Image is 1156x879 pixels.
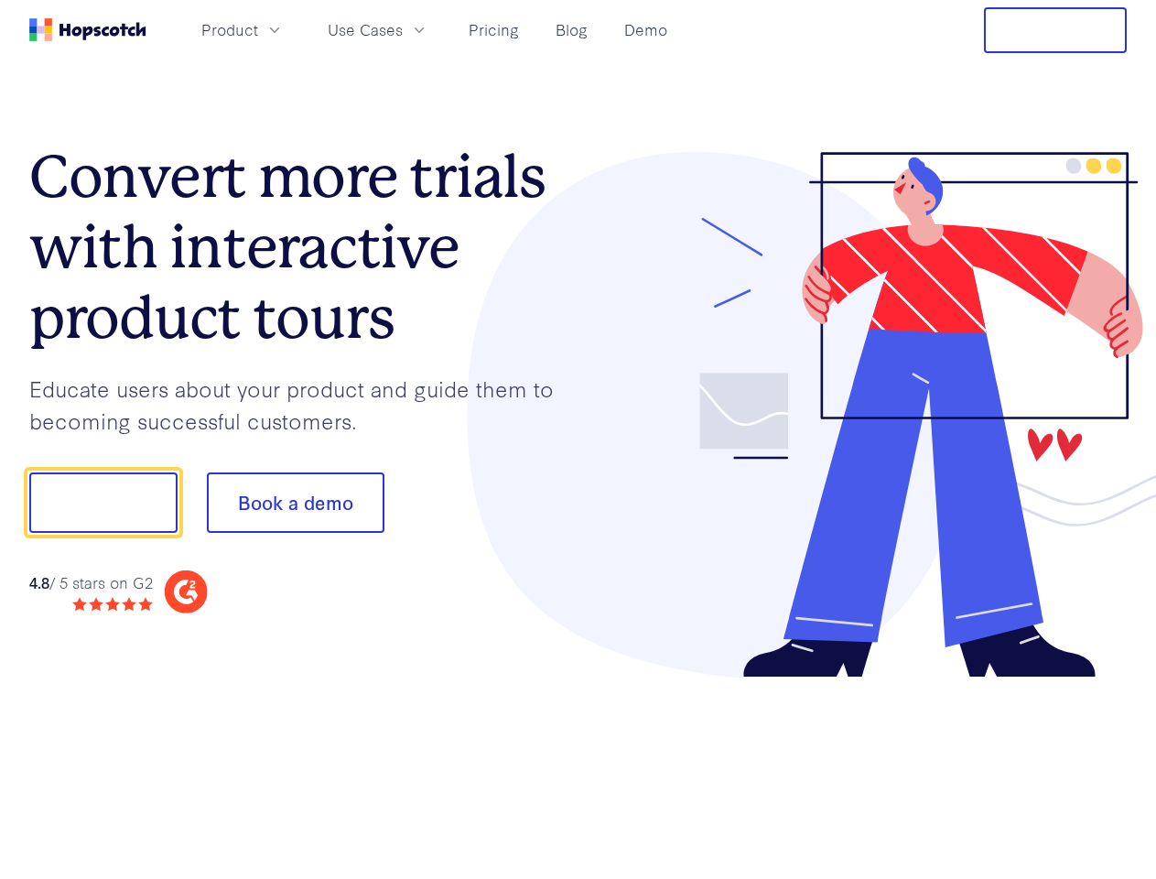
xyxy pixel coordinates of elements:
span: Product [201,18,258,41]
button: Product [190,15,295,45]
p: Educate users about your product and guide them to becoming successful customers. [29,373,578,436]
a: Demo [617,15,675,45]
button: Show me! [29,472,178,533]
a: Home [29,18,146,41]
a: Blog [548,15,595,45]
button: Book a demo [207,472,384,533]
strong: 4.8 [29,571,49,592]
button: Free Trial [984,7,1127,53]
span: Use Cases [328,18,403,41]
a: Pricing [461,15,526,45]
button: Use Cases [317,15,439,45]
div: / 5 stars on G2 [29,571,153,594]
h1: Convert more trials with interactive product tours [29,142,578,353]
